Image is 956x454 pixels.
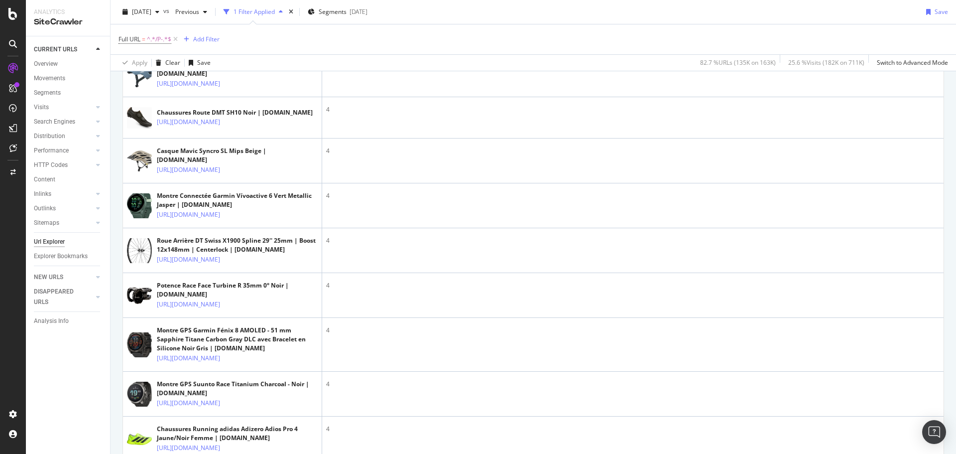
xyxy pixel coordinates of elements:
div: NEW URLS [34,272,63,283]
div: Potence Race Face Turbine R 35mm 0° Noir | [DOMAIN_NAME] [157,281,318,299]
div: Distribution [34,131,65,142]
div: 4 [326,326,940,335]
div: Add Filter [193,35,220,43]
div: Search Engines [34,117,75,127]
div: Outlinks [34,203,56,214]
span: 2025 Oct. 6th [132,7,151,16]
img: main image [127,62,152,87]
a: Outlinks [34,203,93,214]
a: Search Engines [34,117,93,127]
a: Movements [34,73,103,84]
button: Save [185,55,211,71]
div: Sitemaps [34,218,59,228]
div: Clear [165,58,180,67]
div: Segments [34,88,61,98]
a: Content [34,174,103,185]
div: 4 [326,105,940,114]
div: HTTP Codes [34,160,68,170]
div: 4 [326,380,940,389]
div: DISAPPEARED URLS [34,287,84,307]
div: [DATE] [350,7,367,16]
img: main image [127,380,152,408]
div: Url Explorer [34,237,65,247]
a: HTTP Codes [34,160,93,170]
img: main image [127,151,152,171]
a: Url Explorer [34,237,103,247]
img: main image [127,107,152,129]
div: Montre Connectée Garmin Vívoactive 6 Vert Metallic Jasper | [DOMAIN_NAME] [157,191,318,209]
button: Save [922,4,948,20]
img: main image [127,232,152,269]
a: [URL][DOMAIN_NAME] [157,79,220,89]
a: Inlinks [34,189,93,199]
img: main image [127,189,152,222]
img: main image [127,330,152,359]
div: Open Intercom Messenger [922,420,946,444]
a: DISAPPEARED URLS [34,287,93,307]
div: Save [935,7,948,16]
a: Analysis Info [34,316,103,326]
div: Chaussures Route DMT SH10 Noir | [DOMAIN_NAME] [157,108,313,117]
button: Add Filter [180,33,220,45]
a: CURRENT URLS [34,44,93,55]
button: Apply [119,55,147,71]
div: Chaussures Running adidas Adizero Adios Pro 4 Jaune/Noir Femme | [DOMAIN_NAME] [157,425,318,443]
div: Explorer Bookmarks [34,251,88,262]
div: Apply [132,58,147,67]
a: [URL][DOMAIN_NAME] [157,117,220,127]
div: 4 [326,236,940,245]
div: Movements [34,73,65,84]
a: Overview [34,59,103,69]
button: Segments[DATE] [304,4,371,20]
a: [URL][DOMAIN_NAME] [157,300,220,309]
a: Explorer Bookmarks [34,251,103,262]
div: Montre GPS Garmin Fénix 8 AMOLED - 51 mm Sapphire Titane Carbon Gray DLC avec Bracelet en Silicon... [157,326,318,353]
button: Clear [152,55,180,71]
a: [URL][DOMAIN_NAME] [157,165,220,175]
div: Casque Mavic Syncro SL Mips Beige | [DOMAIN_NAME] [157,147,318,164]
a: [URL][DOMAIN_NAME] [157,443,220,453]
div: Content [34,174,55,185]
div: 82.7 % URLs ( 135K on 163K ) [700,58,776,67]
div: Switch to Advanced Mode [877,58,948,67]
div: SiteCrawler [34,16,102,28]
span: Segments [319,7,347,16]
div: 4 [326,191,940,200]
a: [URL][DOMAIN_NAME] [157,353,220,363]
a: Sitemaps [34,218,93,228]
div: Visits [34,102,49,113]
div: Inlinks [34,189,51,199]
div: Montre GPS Suunto Race Titanium Charcoal - Noir | [DOMAIN_NAME] [157,380,318,398]
button: Switch to Advanced Mode [873,55,948,71]
div: Save [197,58,211,67]
div: Performance [34,146,69,156]
a: [URL][DOMAIN_NAME] [157,210,220,220]
button: 1 Filter Applied [220,4,287,20]
span: Previous [171,7,199,16]
a: Distribution [34,131,93,142]
button: Previous [171,4,211,20]
span: vs [163,6,171,15]
div: Roue Arrière DT Swiss X1900 Spline 29'' 25mm | Boost 12x148mm | Centerlock | [DOMAIN_NAME] [157,236,318,254]
a: Segments [34,88,103,98]
div: Analysis Info [34,316,69,326]
button: [DATE] [119,4,163,20]
a: [URL][DOMAIN_NAME] [157,255,220,265]
div: 25.6 % Visits ( 182K on 711K ) [788,58,864,67]
div: 4 [326,425,940,434]
div: times [287,7,295,17]
div: Overview [34,59,58,69]
span: = [142,35,145,43]
div: 4 [326,147,940,155]
div: Analytics [34,8,102,16]
img: main image [127,433,152,445]
a: NEW URLS [34,272,93,283]
div: CURRENT URLS [34,44,77,55]
a: Performance [34,146,93,156]
span: Full URL [119,35,140,43]
div: 4 [326,281,940,290]
div: 1 Filter Applied [234,7,275,16]
a: Visits [34,102,93,113]
img: main image [127,287,152,304]
a: [URL][DOMAIN_NAME] [157,398,220,408]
